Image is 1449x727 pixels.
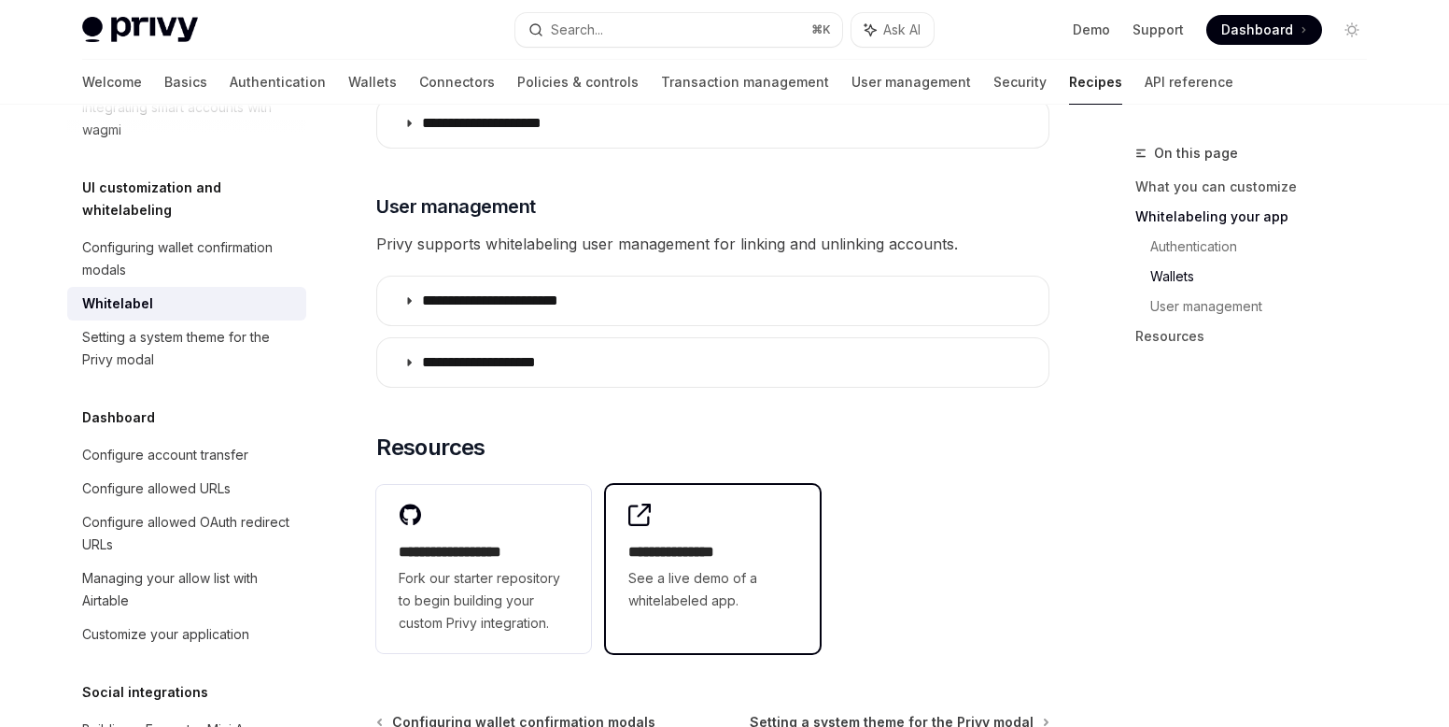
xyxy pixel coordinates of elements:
[82,60,142,105] a: Welcome
[1132,21,1184,39] a: Support
[1221,21,1293,39] span: Dashboard
[82,17,198,43] img: light logo
[517,60,639,105] a: Policies & controls
[67,438,306,472] a: Configure account transfer
[82,177,306,221] h5: UI customization and whitelabeling
[1073,21,1110,39] a: Demo
[1069,60,1122,105] a: Recipes
[67,287,306,321] a: Whitelabel
[67,231,306,287] a: Configuring wallet confirmation modals
[399,567,569,634] span: Fork our starter repository to begin building your custom Privy integration.
[851,13,934,47] button: Ask AI
[993,60,1047,105] a: Security
[67,562,306,618] a: Managing your allow list with Airtable
[67,506,306,562] a: Configure allowed OAuth redirect URLs
[1150,292,1382,321] a: User management
[82,406,155,429] h5: Dashboard
[1135,202,1382,232] a: Whitelabeling your app
[82,623,249,646] div: Customize your application
[1135,172,1382,202] a: What you can customize
[1150,232,1382,262] a: Authentication
[376,231,1049,257] span: Privy supports whitelabeling user management for linking and unlinking accounts.
[82,292,153,315] div: Whitelabel
[82,236,295,281] div: Configuring wallet confirmation modals
[1150,262,1382,292] a: Wallets
[1337,15,1367,45] button: Toggle dark mode
[1154,142,1238,164] span: On this page
[851,60,971,105] a: User management
[376,485,591,653] a: **** **** **** ***Fork our starter repository to begin building your custom Privy integration.
[376,193,536,220] span: User management
[67,618,306,651] a: Customize your application
[883,21,921,39] span: Ask AI
[82,444,248,466] div: Configure account transfer
[1206,15,1322,45] a: Dashboard
[82,567,295,612] div: Managing your allow list with Airtable
[419,60,495,105] a: Connectors
[1145,60,1233,105] a: API reference
[376,433,485,463] span: Resources
[67,472,306,506] a: Configure allowed URLs
[67,321,306,377] a: Setting a system theme for the Privy modal
[82,478,231,500] div: Configure allowed URLs
[164,60,207,105] a: Basics
[230,60,326,105] a: Authentication
[1135,321,1382,351] a: Resources
[82,681,208,704] h5: Social integrations
[82,511,295,556] div: Configure allowed OAuth redirect URLs
[551,19,603,41] div: Search...
[811,22,831,37] span: ⌘ K
[661,60,829,105] a: Transaction management
[82,326,295,371] div: Setting a system theme for the Privy modal
[348,60,397,105] a: Wallets
[628,567,798,612] span: See a live demo of a whitelabeled app.
[515,13,842,47] button: Search...⌘K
